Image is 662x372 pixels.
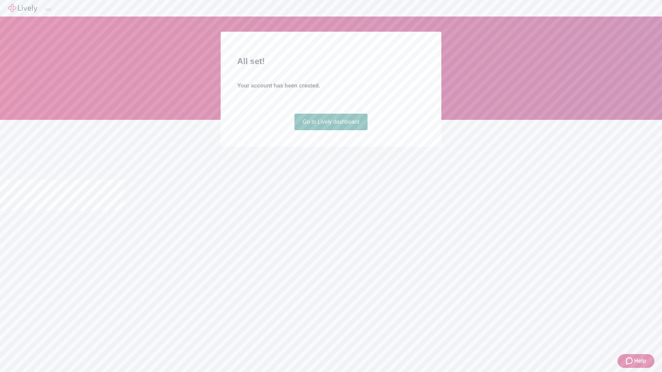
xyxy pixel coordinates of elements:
[237,82,425,90] h4: Your account has been created.
[626,357,634,365] svg: Zendesk support icon
[634,357,646,365] span: Help
[618,354,654,368] button: Zendesk support iconHelp
[46,9,51,11] button: Log out
[237,55,425,68] h2: All set!
[8,4,37,12] img: Lively
[294,114,368,130] a: Go to Lively dashboard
